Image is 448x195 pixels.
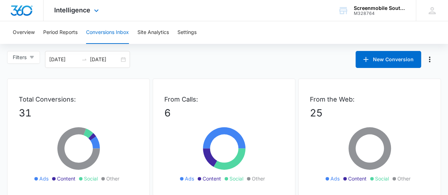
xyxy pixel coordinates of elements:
[7,51,40,64] button: Filters
[19,105,138,120] p: 31
[164,105,284,120] p: 6
[49,56,79,63] input: Start date
[424,54,435,65] button: Manage Numbers
[252,175,265,182] span: Other
[354,5,406,11] div: account name
[354,11,406,16] div: account id
[54,6,90,14] span: Intelligence
[13,21,35,44] button: Overview
[356,51,421,68] button: New Conversion
[310,94,429,104] p: From the Web:
[310,105,429,120] p: 25
[348,175,367,182] span: Content
[106,175,119,182] span: Other
[43,21,78,44] button: Period Reports
[203,175,221,182] span: Content
[84,175,98,182] span: Social
[39,175,49,182] span: Ads
[185,175,194,182] span: Ads
[229,175,243,182] span: Social
[164,94,284,104] p: From Calls:
[330,175,340,182] span: Ads
[137,21,169,44] button: Site Analytics
[81,57,87,62] span: to
[19,94,138,104] p: Total Conversions:
[57,175,75,182] span: Content
[375,175,389,182] span: Social
[86,21,129,44] button: Conversions Inbox
[81,57,87,62] span: swap-right
[13,53,27,61] span: Filters
[177,21,197,44] button: Settings
[397,175,410,182] span: Other
[90,56,119,63] input: End date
